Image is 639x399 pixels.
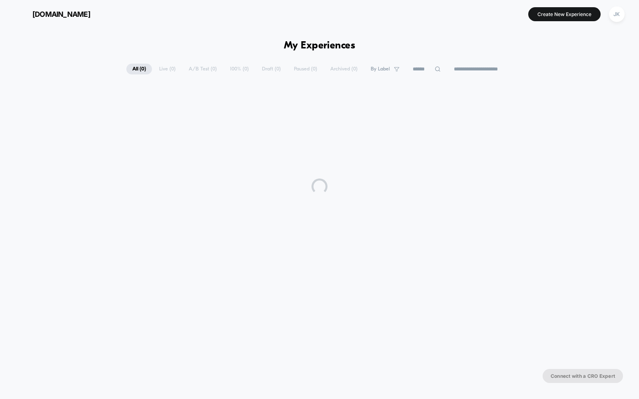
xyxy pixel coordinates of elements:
button: JK [607,6,627,22]
h1: My Experiences [284,40,355,52]
button: Create New Experience [528,7,601,21]
span: By Label [371,66,390,72]
span: All ( 0 ) [126,64,152,74]
button: Connect with a CRO Expert [543,369,623,383]
span: [DOMAIN_NAME] [32,10,90,18]
div: JK [609,6,625,22]
button: [DOMAIN_NAME] [12,8,93,20]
